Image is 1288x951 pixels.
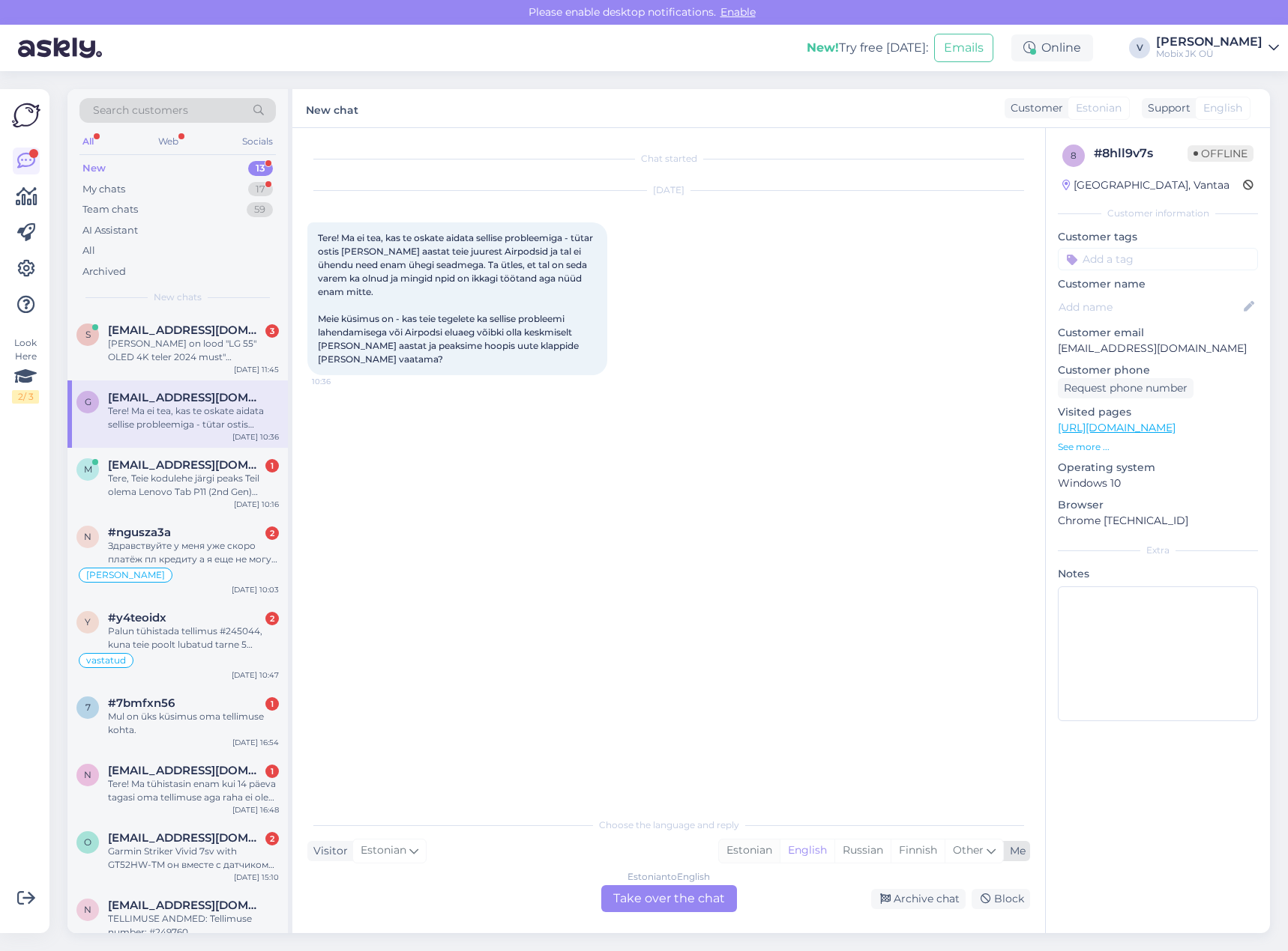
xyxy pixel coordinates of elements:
[1059,299,1241,315] input: Add name
[1058,460,1258,475] p: Operating system
[108,845,279,872] div: Garmin Striker Vivid 7sv with GT52HW-TM он вместе с датчиком продается? Русский язык в меню прису...
[265,697,279,711] div: 1
[247,202,273,217] div: 59
[234,499,279,510] div: [DATE] 10:16
[307,183,1030,197] div: [DATE]
[239,132,276,151] div: Socials
[318,232,595,365] span: Tere! Ma ei tea, kas te oskate aidata sellise probleemiga - tütar ostis [PERSON_NAME] aastat teie...
[12,336,39,404] div: Look Here
[1058,497,1258,513] p: Browser
[82,182,125,197] div: My chats
[1058,513,1258,529] p: Chrome [TECHNICAL_ID]
[1005,100,1063,116] div: Customer
[265,612,279,625] div: 2
[1011,34,1093,61] div: Online
[1203,100,1242,116] span: English
[108,323,264,337] span: silver@tilkcreative.com
[108,539,279,566] div: Здравствуйте у меня уже скоро платёж пл кредиту а я еще не могу получить свой заказ.2к8719.Можно ...
[312,376,368,387] span: 10:36
[934,34,993,62] button: Emails
[1058,440,1258,454] p: See more ...
[108,337,279,364] div: [PERSON_NAME] on lood "LG 55″ OLED 4K teler 2024 must" saadavusega? [PERSON_NAME] netist lugenud ...
[86,656,126,665] span: vastatud
[306,98,358,118] label: New chat
[628,870,710,884] div: Estonian to English
[108,764,264,777] span: nilsmikk@gmail.com
[1062,177,1230,193] div: [GEOGRAPHIC_DATA], Vantaa
[1058,378,1194,398] div: Request phone number
[1058,421,1176,434] a: [URL][DOMAIN_NAME]
[108,472,279,499] div: Tere, Teie kodulehe järgi peaks Teil olema Lenovo Tab P11 (2nd Gen) TAB350XU 11,5" Storm Grey. [P...
[82,161,106,176] div: New
[1004,843,1026,859] div: Me
[108,777,279,804] div: Tere! Ma tühistasin enam kui 14 päeva tagasi oma tellimuse aga raha ei ole ikka tagasi kantud.
[1058,248,1258,270] input: Add a tag
[1058,276,1258,292] p: Customer name
[265,765,279,778] div: 1
[108,625,279,651] div: Palun tühistada tellimus #245044, kuna teie poolt lubatud tarne 5 tööpäeva jooksul on ületatud ni...
[232,669,279,681] div: [DATE] 10:47
[84,836,91,848] span: o
[265,459,279,473] div: 1
[85,616,91,628] span: y
[265,832,279,845] div: 2
[307,818,1030,832] div: Choose the language and reply
[108,611,166,625] span: #y4teoidx
[85,329,91,340] span: s
[1058,404,1258,420] p: Visited pages
[891,839,945,862] div: Finnish
[1058,566,1258,582] p: Notes
[307,843,348,859] div: Visitor
[108,404,279,431] div: Tere! Ma ei tea, kas te oskate aidata sellise probleemiga - tütar ostis [PERSON_NAME] aastat teie...
[12,390,39,404] div: 2 / 3
[234,364,279,375] div: [DATE] 11:45
[93,103,188,118] span: Search customers
[86,571,165,580] span: [PERSON_NAME]
[82,202,138,217] div: Team chats
[84,904,91,915] span: n
[1076,100,1122,116] span: Estonian
[807,39,928,57] div: Try free [DATE]:
[361,842,406,859] span: Estonian
[719,839,780,862] div: Estonian
[601,885,737,912] div: Take over the chat
[1188,145,1254,162] span: Offline
[232,584,279,595] div: [DATE] 10:03
[154,291,202,304] span: New chats
[1058,325,1258,341] p: Customer email
[716,5,760,19] span: Enable
[1094,145,1188,162] div: # 8hll9v7s
[84,464,92,475] span: m
[108,458,264,472] span: merje.merilo@auveproduction.eu
[871,889,966,909] div: Archive chat
[232,431,279,443] div: [DATE] 10:36
[1058,207,1258,220] div: Customer information
[1071,150,1077,161] span: 8
[108,526,171,539] span: #ngusza3a
[85,702,91,713] span: 7
[307,152,1030,165] div: Chat started
[85,396,91,407] span: g
[232,804,279,815] div: [DATE] 16:48
[108,899,264,912] span: neve.karjus.001@mail.ee
[1129,37,1150,58] div: V
[1156,36,1263,48] div: [PERSON_NAME]
[248,161,273,176] div: 13
[953,843,984,857] span: Other
[108,710,279,737] div: Mul on üks küsimus oma tellimuse kohta.
[1058,475,1258,491] p: Windows 10
[84,531,91,542] span: n
[234,872,279,883] div: [DATE] 15:10
[780,839,834,862] div: English
[155,132,181,151] div: Web
[1142,100,1191,116] div: Support
[82,223,138,238] div: AI Assistant
[108,912,279,939] div: TELLIMUSE ANDMED: Tellimuse number: #249760
[82,264,126,279] div: Archived
[108,831,264,845] span: oleggusar@gmail.com
[82,243,95,258] div: All
[1156,36,1279,60] a: [PERSON_NAME]Mobix JK OÜ
[108,391,264,404] span: greete.tens@gmail.com
[79,132,97,151] div: All
[12,101,40,130] img: Askly Logo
